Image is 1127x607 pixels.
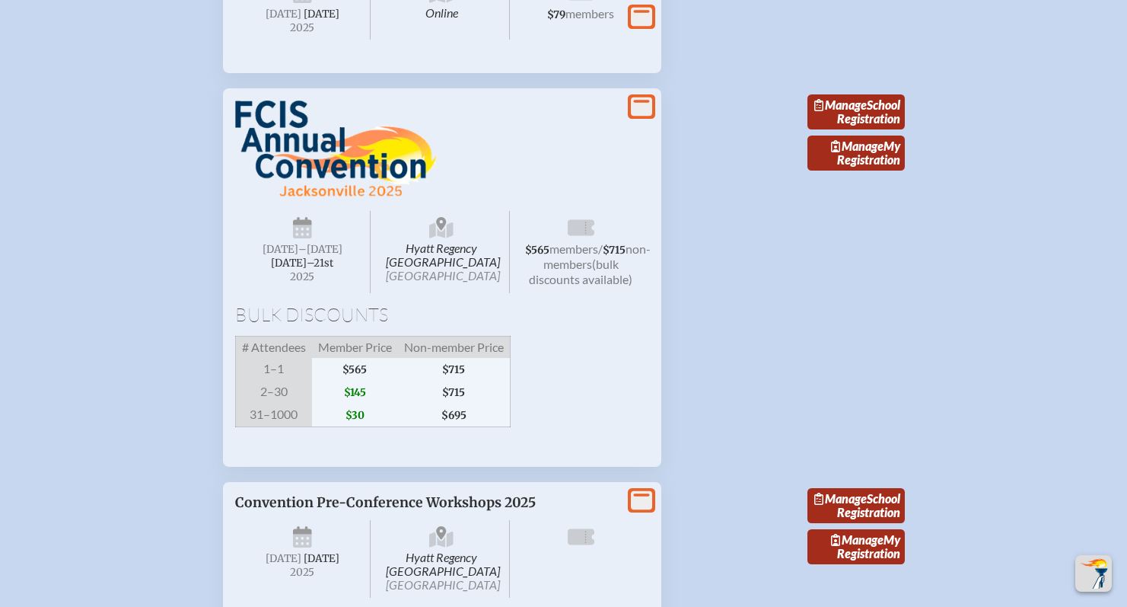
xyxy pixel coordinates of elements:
[807,136,905,171] a: ManageMy Registration
[312,404,398,427] span: $30
[814,491,867,506] span: Manage
[235,305,649,324] h1: Bulk Discounts
[398,381,511,404] span: $715
[814,97,867,112] span: Manage
[831,532,883,547] span: Manage
[807,94,905,129] a: ManageSchool Registration
[1075,555,1112,592] button: Scroll Top
[235,101,437,198] img: FCIS Convention 2025
[398,358,511,381] span: $715
[235,381,312,404] span: 2–30
[298,243,342,256] span: –[DATE]
[598,241,603,256] span: /
[398,404,511,427] span: $695
[235,494,536,511] span: Convention Pre-Conference Workshops 2025
[235,404,312,427] span: 31–1000
[831,139,883,153] span: Manage
[235,337,312,359] span: # Attendees
[374,211,510,293] span: Hyatt Regency [GEOGRAPHIC_DATA]
[386,268,500,283] span: [GEOGRAPHIC_DATA]
[235,358,312,381] span: 1–1
[807,488,905,523] a: ManageSchool Registration
[247,567,358,578] span: 2025
[263,243,298,256] span: [DATE]
[603,244,626,257] span: $715
[807,529,905,564] a: ManageMy Registration
[271,257,333,270] span: [DATE]–⁠21st
[386,577,500,592] span: [GEOGRAPHIC_DATA]
[247,22,358,34] span: 2025
[1078,558,1109,589] img: To the top
[565,6,614,21] span: members
[549,241,598,256] span: members
[266,552,301,565] span: [DATE]
[529,257,632,286] span: (bulk discounts available)
[312,381,398,404] span: $145
[312,337,398,359] span: Member Price
[543,241,651,271] span: non-members
[398,337,511,359] span: Non-member Price
[547,8,565,21] span: $79
[247,271,358,283] span: 2025
[304,8,339,21] span: [DATE]
[304,552,339,565] span: [DATE]
[374,520,510,598] span: Hyatt Regency [GEOGRAPHIC_DATA]
[266,8,301,21] span: [DATE]
[525,244,549,257] span: $565
[312,358,398,381] span: $565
